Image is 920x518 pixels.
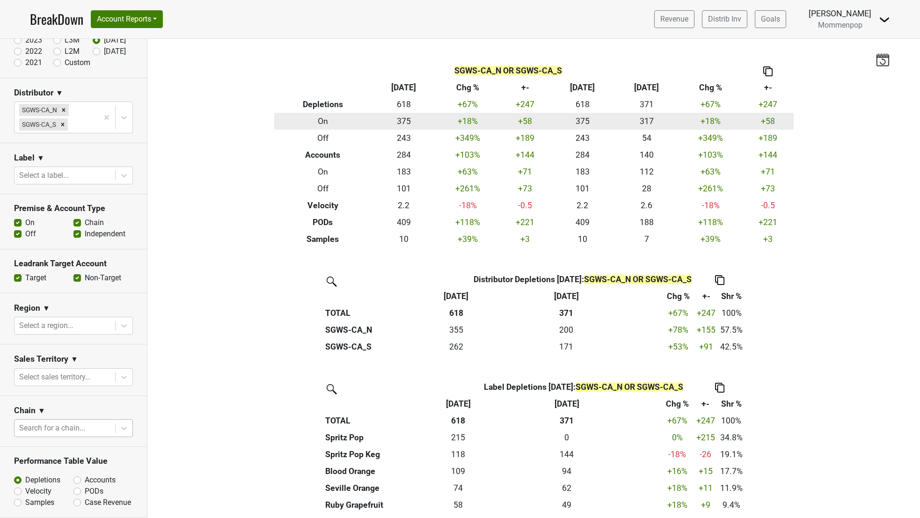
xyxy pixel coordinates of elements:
[500,96,550,113] td: +247
[743,130,793,146] td: +189
[14,153,35,163] h3: Label
[85,228,125,240] label: Independent
[614,130,679,146] td: 54
[500,79,550,96] th: +-
[323,412,443,429] th: TOTAL
[436,130,500,146] td: +349 %
[274,113,372,130] th: On
[25,57,42,68] label: 2021
[25,35,42,46] label: 2023
[614,113,679,130] td: 317
[717,446,745,463] td: 19.1%
[584,275,692,284] span: SGWS-CA_N OR SGWS-CA_S
[436,146,500,163] td: +103 %
[551,113,615,130] td: 375
[473,379,694,395] th: Label Depletions [DATE] :
[14,406,36,416] h3: Chain
[471,271,695,288] th: Distributor Depletions [DATE] :
[679,163,743,180] td: +63 %
[551,214,615,231] td: 409
[662,288,694,305] th: Chg %: activate to sort column ascending
[473,480,661,496] th: 62.416
[274,96,372,113] th: Depletions
[274,231,372,248] th: Samples
[696,465,715,477] div: +15
[715,275,724,285] img: Copy to clipboard
[454,66,562,75] span: SGWS-CA_N OR SGWS-CA_S
[475,482,658,494] div: 62
[473,412,661,429] th: 371
[436,79,500,96] th: Chg %
[473,463,661,480] th: 94.417
[14,259,133,269] h3: Leadrank Target Account
[661,395,694,412] th: Chg %: activate to sort column ascending
[445,448,471,460] div: 118
[679,146,743,163] td: +103 %
[614,180,679,197] td: 28
[654,10,694,28] a: Revenue
[323,480,443,496] th: Seville Orange
[38,405,45,416] span: ▼
[274,130,372,146] th: Off
[809,7,871,20] div: [PERSON_NAME]
[743,197,793,214] td: -0.5
[436,214,500,231] td: +118 %
[443,429,473,446] td: 214.917
[679,130,743,146] td: +349 %
[274,163,372,180] th: On
[473,395,661,412] th: Jul '24: activate to sort column ascending
[614,163,679,180] td: 112
[702,10,747,28] a: Distrib Inv
[323,463,443,480] th: Blood Orange
[614,79,679,96] th: [DATE]
[715,383,724,393] img: Copy to clipboard
[444,341,469,353] div: 262
[743,163,793,180] td: +71
[679,197,743,214] td: -18 %
[372,96,436,113] td: 618
[85,497,131,508] label: Case Revenue
[614,146,679,163] td: 140
[323,446,443,463] th: Spritz Pop Keg
[697,341,716,353] div: +91
[718,321,745,338] td: 57.5%
[551,146,615,163] td: 284
[323,381,338,396] img: filter
[679,180,743,197] td: +261 %
[436,113,500,130] td: +18 %
[473,446,661,463] th: 144.343
[436,163,500,180] td: +63 %
[104,46,126,57] label: [DATE]
[445,499,471,511] div: 58
[679,79,743,96] th: Chg %
[19,104,58,116] div: SGWS-CA_N
[372,214,436,231] td: 409
[679,113,743,130] td: +18 %
[879,14,890,25] img: Dropdown Menu
[14,88,53,98] h3: Distributor
[323,496,443,513] th: Ruby Grapefruit
[717,480,745,496] td: 11.9%
[274,180,372,197] th: Off
[743,214,793,231] td: +221
[443,480,473,496] td: 73.58
[323,273,338,288] img: filter
[743,180,793,197] td: +73
[743,96,793,113] td: +247
[25,497,54,508] label: Samples
[694,412,718,429] td: +247
[14,456,133,466] h3: Performance Table Value
[274,146,372,163] th: Accounts
[471,321,662,338] th: 199.754
[14,204,133,213] h3: Premise & Account Type
[661,446,694,463] td: -18 %
[614,96,679,113] td: 371
[323,305,442,321] th: TOTAL
[743,231,793,248] td: +3
[25,486,51,497] label: Velocity
[763,66,773,76] img: Copy to clipboard
[473,324,659,336] div: 200
[104,35,126,46] label: [DATE]
[662,321,694,338] td: +78 %
[436,180,500,197] td: +261 %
